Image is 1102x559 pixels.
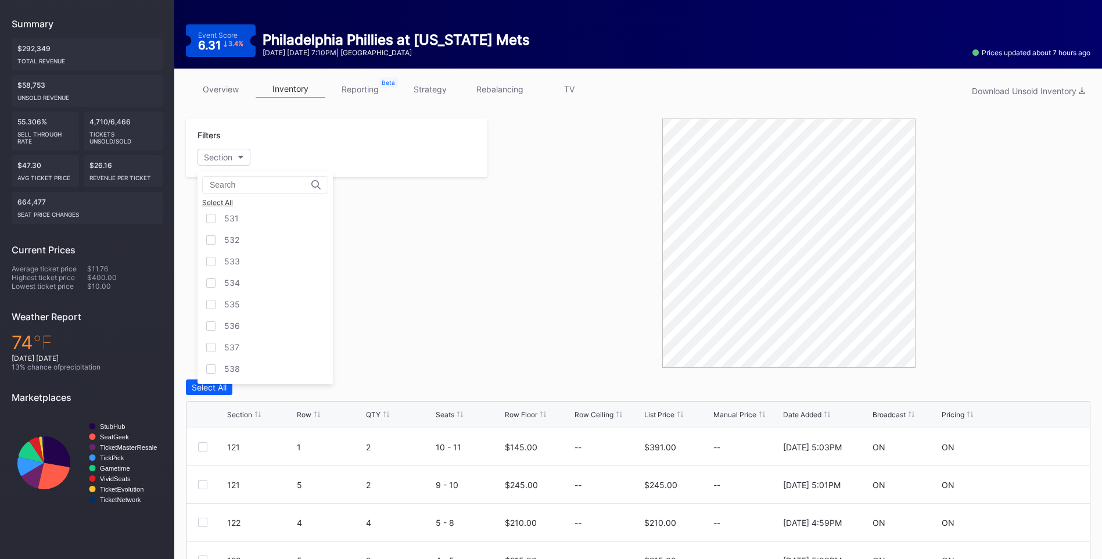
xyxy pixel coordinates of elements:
[224,213,239,223] div: 531
[202,198,328,207] div: Select All
[100,454,124,461] text: TickPick
[713,518,780,528] div: --
[366,480,433,490] div: 2
[297,518,364,528] div: 4
[227,442,294,452] div: 121
[783,518,842,528] div: [DATE] 4:59PM
[942,442,954,452] div: ON
[100,444,157,451] text: TicketMasterResale
[783,442,842,452] div: [DATE] 5:03PM
[436,480,502,490] div: 9 - 10
[505,518,537,528] div: $210.00
[227,518,294,528] div: 122
[713,442,780,452] div: --
[644,442,676,452] div: $391.00
[100,465,130,472] text: Gametime
[100,475,131,482] text: VividSeats
[227,480,294,490] div: 121
[100,486,143,493] text: TicketEvolution
[366,518,433,528] div: 4
[224,321,240,331] div: 536
[297,480,364,490] div: 5
[505,442,537,452] div: $145.00
[505,480,538,490] div: $245.00
[224,364,240,374] div: 538
[436,518,502,528] div: 5 - 8
[942,480,954,490] div: ON
[436,442,502,452] div: 10 - 11
[873,442,885,452] div: ON
[224,256,240,266] div: 533
[224,235,239,245] div: 532
[100,496,141,503] text: TicketNetwork
[224,342,239,352] div: 537
[783,480,841,490] div: [DATE] 5:01PM
[575,518,581,528] div: --
[575,442,581,452] div: --
[713,480,780,490] div: --
[210,180,311,189] input: Search
[224,299,240,309] div: 535
[873,480,885,490] div: ON
[12,412,163,514] svg: Chart title
[575,480,581,490] div: --
[366,442,433,452] div: 2
[297,442,364,452] div: 1
[873,518,885,528] div: ON
[644,480,677,490] div: $245.00
[644,518,676,528] div: $210.00
[224,278,240,288] div: 534
[942,518,954,528] div: ON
